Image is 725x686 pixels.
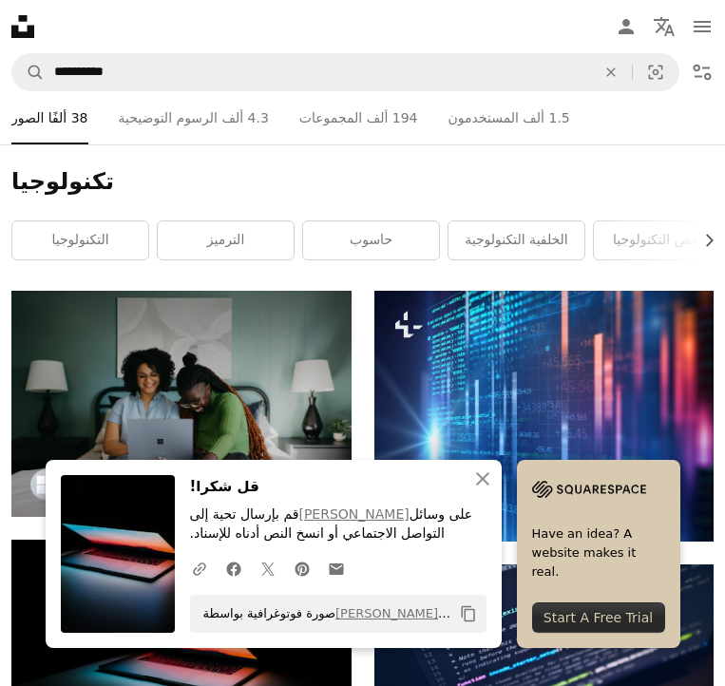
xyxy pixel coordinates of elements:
font: الخلفية التكنولوجية [465,232,568,247]
a: [PERSON_NAME] [298,506,409,522]
a: شارك على بينتريست [285,549,319,587]
font: الرسوم التوضيحية [119,110,218,125]
a: [PERSON_NAME] [335,606,450,620]
a: تم تشغيل الكمبيوتر المحمول الرمادي [374,669,715,686]
div: Start A Free Trial [532,602,665,633]
font: 1.5 ألف [523,110,569,125]
a: التكنولوجيا [12,221,148,259]
a: شارك على الفيسبوك [217,549,251,587]
img: امرأة تجلس على سرير وتستخدم جهاز كمبيوتر محمول [11,291,352,517]
a: خلفية مجردة من الرقم الكودي الرقمي، تمثل تقنية الترميز ولغات البرمجة. [374,408,715,425]
font: قم بإرسال تحية إلى [190,506,299,522]
button: قائمة طعام [683,8,721,46]
form: البحث عن الصور المرئية في جميع أنحاء الموقع [11,53,679,91]
button: البحث في Unsplash [12,54,45,90]
a: Have an idea? A website makes it real.Start A Free Trial [517,460,680,648]
a: كمبيوتر محمول باللونين الرمادي والأسود على السطح [11,651,352,668]
font: حاسوب [350,232,392,247]
a: حاسوب [303,221,439,259]
font: التكنولوجيا [51,232,108,247]
button: قم بالتمرير إلى القائمة إلى اليمين [692,221,714,259]
a: المشاركة عبر البريد الإلكتروني [319,549,353,587]
a: الرسوم التوضيحية 4.3 ألف [119,91,269,144]
a: المستخدمون 1.5 ألف [448,91,570,144]
font: المجموعات [299,110,362,125]
span: Have an idea? A website makes it real. [532,524,665,581]
font: ملخص التكنولوجيا [613,232,711,247]
img: file-1705255347840-230a6ab5bca9image [532,475,646,504]
a: امرأة تجلس على سرير وتستخدم جهاز كمبيوتر محمول [11,395,352,412]
font: صورة فوتوغرافية بواسطة [203,606,336,620]
font: على وسائل التواصل الاجتماعي أو انسخ النص أدناه للإسناد. [190,506,473,541]
button: البحث البصري [633,54,678,90]
button: نسخ إلى الحافظة [452,598,485,630]
font: قل شكرا! [190,478,259,495]
a: المجموعات 194 ألف [299,91,418,144]
button: المرشحات [683,53,721,91]
font: 4.3 ألف [221,110,268,125]
button: واضح [590,54,632,90]
a: الصفحة الرئيسية — Unsplash [11,15,34,38]
a: الخلفية التكنولوجية [448,221,584,259]
button: لغة [645,8,683,46]
font: 194 ألف [367,110,418,125]
font: الترميز [207,232,245,247]
font: المستخدمون [448,110,519,125]
a: الترميز [158,221,294,259]
img: خلفية مجردة من الرقم الكودي الرقمي، تمثل تقنية الترميز ولغات البرمجة. [374,291,715,542]
a: شارك على تويتر [251,549,285,587]
font: تكنولوجيا [11,168,114,195]
img: انتقل إلى الملف الشخصي لـ Surface [30,469,61,500]
a: تسجيل الدخول / التسجيل [607,8,645,46]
